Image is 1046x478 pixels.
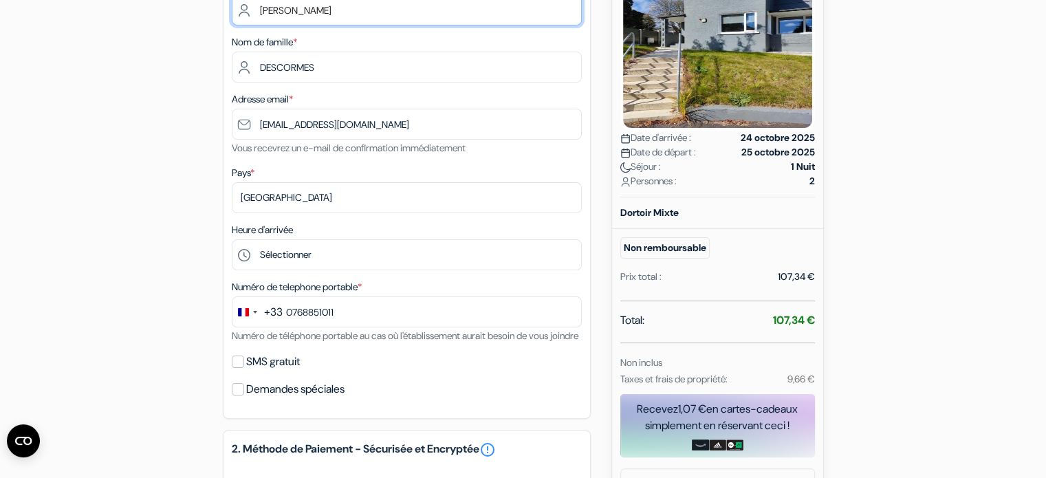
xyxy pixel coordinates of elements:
label: Nom de famille [232,35,297,50]
small: Numéro de téléphone portable au cas où l'établissement aurait besoin de vous joindre [232,329,578,342]
img: calendar.svg [620,133,631,144]
img: moon.svg [620,162,631,173]
img: uber-uber-eats-card.png [726,439,743,450]
small: Non inclus [620,356,662,369]
label: Pays [232,166,254,180]
label: Adresse email [232,92,293,107]
span: Date de départ : [620,145,696,160]
small: Non remboursable [620,237,710,259]
span: Séjour : [620,160,661,174]
strong: 25 octobre 2025 [741,145,815,160]
div: 107,34 € [778,270,815,284]
strong: 107,34 € [773,313,815,327]
input: Entrer le nom de famille [232,52,582,83]
strong: 1 Nuit [791,160,815,174]
b: Dortoir Mixte [620,206,679,219]
strong: 2 [809,174,815,188]
small: Taxes et frais de propriété: [620,373,728,385]
img: adidas-card.png [709,439,726,450]
div: +33 [264,304,283,321]
span: 1,07 € [678,402,706,416]
span: Total: [620,312,644,329]
input: Entrer adresse e-mail [232,109,582,140]
img: amazon-card-no-text.png [692,439,709,450]
button: Ouvrir le widget CMP [7,424,40,457]
button: Change country, selected France (+33) [232,297,283,327]
div: Prix total : [620,270,662,284]
span: Personnes : [620,174,677,188]
div: Recevez en cartes-cadeaux simplement en réservant ceci ! [620,401,815,434]
label: Numéro de telephone portable [232,280,362,294]
label: SMS gratuit [246,352,300,371]
input: 6 12 34 56 78 [232,296,582,327]
small: Vous recevrez un e-mail de confirmation immédiatement [232,142,466,154]
label: Heure d'arrivée [232,223,293,237]
h5: 2. Méthode de Paiement - Sécurisée et Encryptée [232,442,582,458]
img: calendar.svg [620,148,631,158]
a: error_outline [479,442,496,458]
img: user_icon.svg [620,177,631,187]
small: 9,66 € [787,373,814,385]
label: Demandes spéciales [246,380,345,399]
span: Date d'arrivée : [620,131,691,145]
strong: 24 octobre 2025 [741,131,815,145]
